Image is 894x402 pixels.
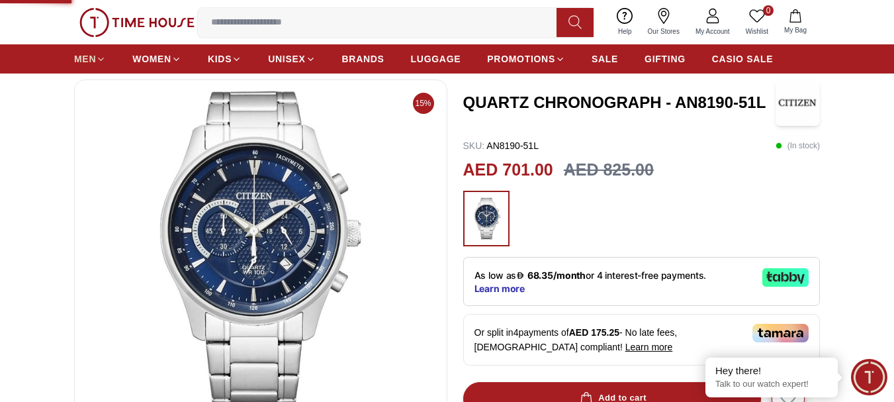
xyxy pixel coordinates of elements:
[592,47,618,71] a: SALE
[779,25,812,35] span: My Bag
[763,5,774,16] span: 0
[752,324,809,342] img: Tamara
[592,52,618,66] span: SALE
[74,52,96,66] span: MEN
[738,5,776,39] a: 0Wishlist
[487,47,565,71] a: PROMOTIONS
[712,52,774,66] span: CASIO SALE
[715,379,828,390] p: Talk to our watch expert!
[643,26,685,36] span: Our Stores
[487,52,555,66] span: PROMOTIONS
[463,92,776,113] h3: QUARTZ CHRONOGRAPH - AN8190-51L
[712,47,774,71] a: CASIO SALE
[690,26,735,36] span: My Account
[610,5,640,39] a: Help
[342,47,384,71] a: BRANDS
[411,47,461,71] a: LUGGAGE
[342,52,384,66] span: BRANDS
[463,314,821,366] div: Or split in 4 payments of - No late fees, [DEMOGRAPHIC_DATA] compliant!
[776,7,815,38] button: My Bag
[564,158,654,183] h3: AED 825.00
[715,364,828,377] div: Hey there!
[208,47,242,71] a: KIDS
[625,342,673,352] span: Learn more
[268,47,315,71] a: UNISEX
[74,47,106,71] a: MEN
[413,93,434,114] span: 15%
[776,79,820,126] img: QUARTZ CHRONOGRAPH - AN8190-51L
[463,139,539,152] p: AN8190-51L
[208,52,232,66] span: KIDS
[613,26,637,36] span: Help
[132,47,181,71] a: WOMEN
[851,359,887,395] div: Chat Widget
[470,197,503,240] img: ...
[268,52,305,66] span: UNISEX
[79,8,195,37] img: ...
[645,47,686,71] a: GIFTING
[463,158,553,183] h2: AED 701.00
[411,52,461,66] span: LUGGAGE
[640,5,688,39] a: Our Stores
[132,52,171,66] span: WOMEN
[776,139,820,152] p: ( In stock )
[645,52,686,66] span: GIFTING
[569,327,619,338] span: AED 175.25
[463,140,485,151] span: SKU :
[740,26,774,36] span: Wishlist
